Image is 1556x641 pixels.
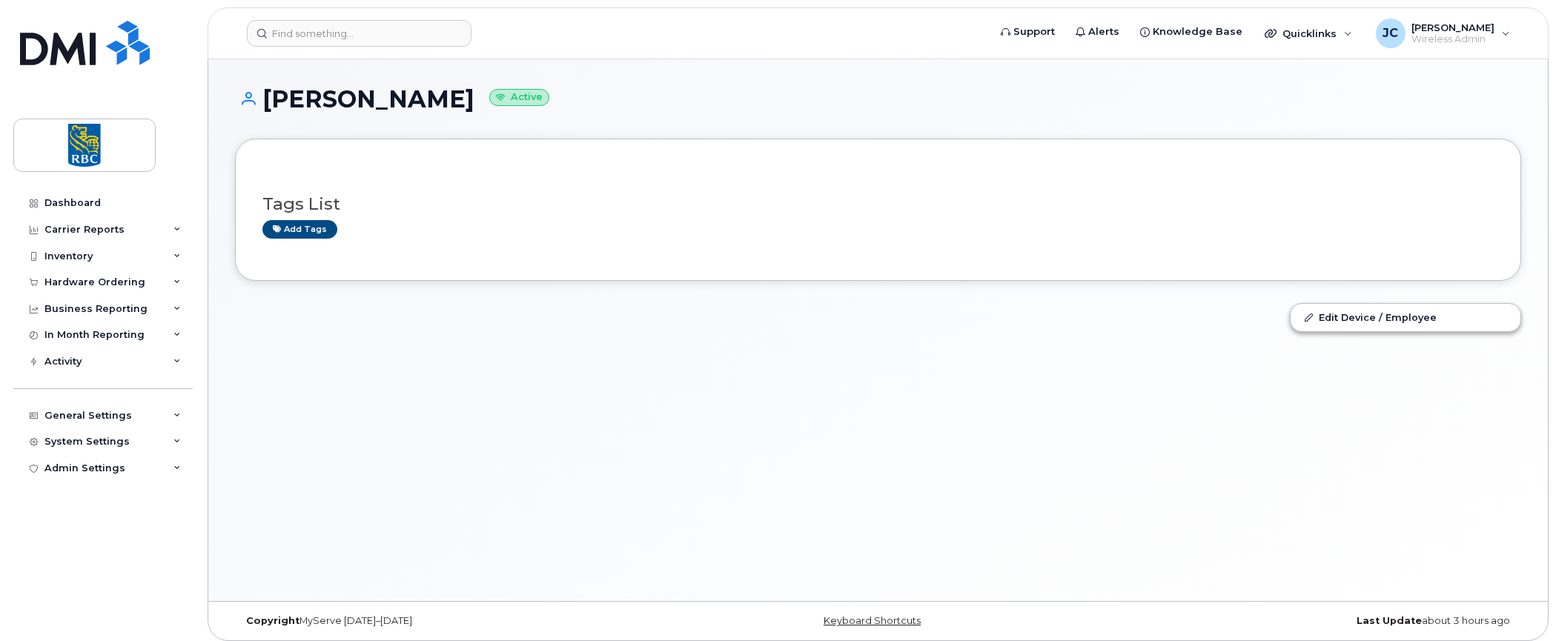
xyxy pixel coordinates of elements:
h3: Tags List [262,195,1494,213]
div: MyServe [DATE]–[DATE] [235,615,663,627]
div: about 3 hours ago [1093,615,1521,627]
strong: Last Update [1357,615,1422,626]
h1: [PERSON_NAME] [235,86,1521,112]
a: Keyboard Shortcuts [824,615,921,626]
a: Add tags [262,220,337,239]
a: Edit Device / Employee [1291,304,1520,331]
strong: Copyright [246,615,299,626]
small: Active [489,89,549,106]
